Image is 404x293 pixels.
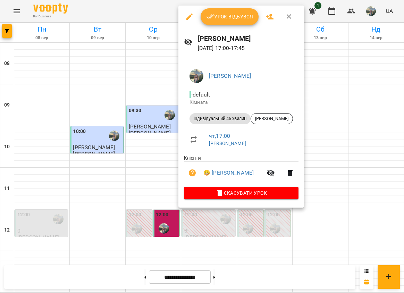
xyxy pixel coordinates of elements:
span: Скасувати Урок [190,189,293,197]
a: [PERSON_NAME] [209,73,251,79]
span: [PERSON_NAME] [251,116,293,122]
div: [PERSON_NAME] [251,113,293,124]
h6: [PERSON_NAME] [198,33,298,44]
a: чт , 17:00 [209,133,230,139]
a: [PERSON_NAME] [209,141,246,146]
span: - default [190,91,211,98]
span: Урок відбувся [206,12,253,21]
p: Кімната [190,99,293,106]
span: індивідуальний 45 хвилин [190,116,251,122]
a: 😀 [PERSON_NAME] [203,169,254,177]
button: Урок відбувся [201,8,259,25]
button: Скасувати Урок [184,187,298,199]
button: Візит ще не сплачено. Додати оплату? [184,165,201,181]
img: 3ee4fd3f6459422412234092ea5b7c8e.jpg [190,69,203,83]
p: [DATE] 17:00 - 17:45 [198,44,298,52]
ul: Клієнти [184,154,298,187]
